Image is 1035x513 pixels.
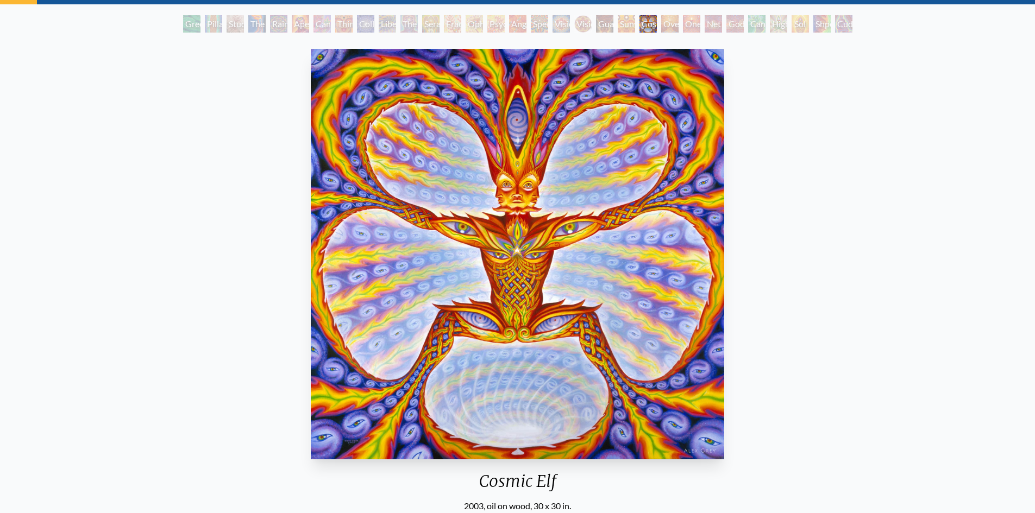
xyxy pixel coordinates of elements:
div: Higher Vision [770,15,787,33]
div: Ophanic Eyelash [466,15,483,33]
div: Guardian of Infinite Vision [596,15,613,33]
div: Seraphic Transport Docking on the Third Eye [422,15,440,33]
div: Vision [PERSON_NAME] [574,15,592,33]
div: The Seer [400,15,418,33]
div: Spectral Lotus [531,15,548,33]
div: Pillar of Awareness [205,15,222,33]
div: Shpongled [813,15,831,33]
div: Aperture [292,15,309,33]
div: Liberation Through Seeing [379,15,396,33]
div: Sunyata [618,15,635,33]
div: 2003, oil on wood, 30 x 30 in. [306,499,729,512]
div: Vision Crystal [553,15,570,33]
img: Cosmic-Elf-2003-Alex-Grey-watermarked.jpg [311,49,724,459]
div: Psychomicrograph of a Fractal Paisley Cherub Feather Tip [487,15,505,33]
div: Sol Invictus [792,15,809,33]
div: Cosmic Elf [639,15,657,33]
div: Rainbow Eye Ripple [270,15,287,33]
div: Godself [726,15,744,33]
div: Oversoul [661,15,679,33]
div: One [683,15,700,33]
div: Angel Skin [509,15,526,33]
div: The Torch [248,15,266,33]
div: Cannafist [748,15,766,33]
div: Third Eye Tears of Joy [335,15,353,33]
div: Cuddle [835,15,852,33]
div: Net of Being [705,15,722,33]
div: Study for the Great Turn [227,15,244,33]
div: Cosmic Elf [306,471,729,499]
div: Collective Vision [357,15,374,33]
div: Cannabis Sutra [313,15,331,33]
div: Fractal Eyes [444,15,461,33]
div: Green Hand [183,15,200,33]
